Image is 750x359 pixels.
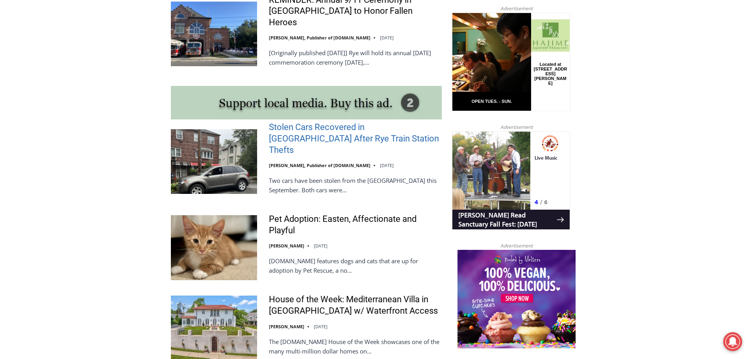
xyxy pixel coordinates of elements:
span: Advertisement [493,5,541,12]
time: [DATE] [380,35,394,41]
a: Intern @ [DOMAIN_NAME] [189,76,381,98]
a: [PERSON_NAME] [269,324,304,329]
time: [DATE] [380,162,394,168]
h4: [PERSON_NAME] Read Sanctuary Fall Fest: [DATE] [6,79,105,97]
span: Intern @ [DOMAIN_NAME] [206,78,365,96]
img: support local media, buy this ad [171,86,442,119]
div: Live Music [83,23,106,65]
p: The [DOMAIN_NAME] House of the Week showcases one of the many multi-million dollar homes on… [269,337,442,356]
p: [DOMAIN_NAME] features dogs and cats that are up for adoption by Pet Rescue, a no… [269,256,442,275]
p: Two cars have been stolen from the [GEOGRAPHIC_DATA] this September. Both cars were… [269,176,442,195]
time: [DATE] [314,243,328,249]
a: Open Tues. - Sun. [PHONE_NUMBER] [0,79,79,98]
div: "I learned about the history of a place I’d honestly never considered even as a resident of [GEOG... [199,0,372,76]
img: Baked by Melissa [457,250,576,348]
span: Advertisement [493,242,541,249]
img: REMINDER: Annual 9/11 Ceremony in Rye to Honor Fallen Heroes [171,2,257,66]
a: [PERSON_NAME] [269,243,304,249]
div: Located at [STREET_ADDRESS][PERSON_NAME] [81,49,116,94]
span: Advertisement [493,123,541,131]
a: [PERSON_NAME], Publisher of [DOMAIN_NAME] [269,35,370,41]
a: Pet Adoption: Easten, Affectionate and Playful [269,214,442,236]
div: 4 [83,67,86,74]
time: [DATE] [314,324,328,329]
p: [Originally published [DATE]] Rye will hold its annual [DATE] commemoration ceremony [DATE],… [269,48,442,67]
a: [PERSON_NAME] Read Sanctuary Fall Fest: [DATE] [0,78,118,98]
span: Open Tues. - Sun. [PHONE_NUMBER] [2,81,77,111]
img: Pet Adoption: Easten, Affectionate and Playful [171,215,257,280]
a: [PERSON_NAME], Publisher of [DOMAIN_NAME] [269,162,370,168]
img: Stolen Cars Recovered in Bronx After Rye Train Station Thefts [171,129,257,194]
a: House of the Week: Mediterranean Villa in [GEOGRAPHIC_DATA] w/ Waterfront Access [269,294,442,316]
div: 6 [92,67,96,74]
div: / [88,67,90,74]
a: Stolen Cars Recovered in [GEOGRAPHIC_DATA] After Rye Train Station Thefts [269,122,442,156]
